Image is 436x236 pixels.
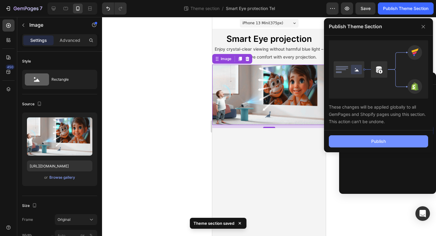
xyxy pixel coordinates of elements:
[22,217,33,222] label: Frame
[49,174,75,180] button: Browse gallery
[371,138,386,145] div: Publish
[189,5,221,12] span: Theme section
[44,174,48,181] span: or
[383,5,428,12] div: Publish Theme Section
[329,23,382,30] p: Publish Theme Section
[212,17,326,236] iframe: Design area
[193,220,234,226] p: Theme section saved
[49,175,75,180] div: Browse gallery
[27,117,92,156] img: preview-image
[355,2,375,15] button: Save
[58,217,71,222] span: Original
[27,160,92,171] input: https://example.com/image.jpg
[6,65,15,69] div: 450
[40,5,42,12] p: 7
[29,22,81,29] p: Image
[378,2,434,15] button: Publish Theme Section
[60,37,80,44] p: Advanced
[102,2,127,15] div: Undo/Redo
[22,202,38,210] div: Size
[329,135,428,147] button: Publish
[226,5,275,12] span: Smart Eye protection Tel
[51,72,88,86] div: Rectangle
[2,2,45,15] button: 7
[22,100,43,108] div: Source
[329,99,428,125] div: These changes will be applied globally to all GemPages and Shopify pages using this section. This...
[30,37,47,44] p: Settings
[55,214,97,225] button: Original
[222,5,223,12] span: /
[22,59,31,64] div: Style
[361,6,371,11] span: Save
[415,206,430,221] div: Open Intercom Messenger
